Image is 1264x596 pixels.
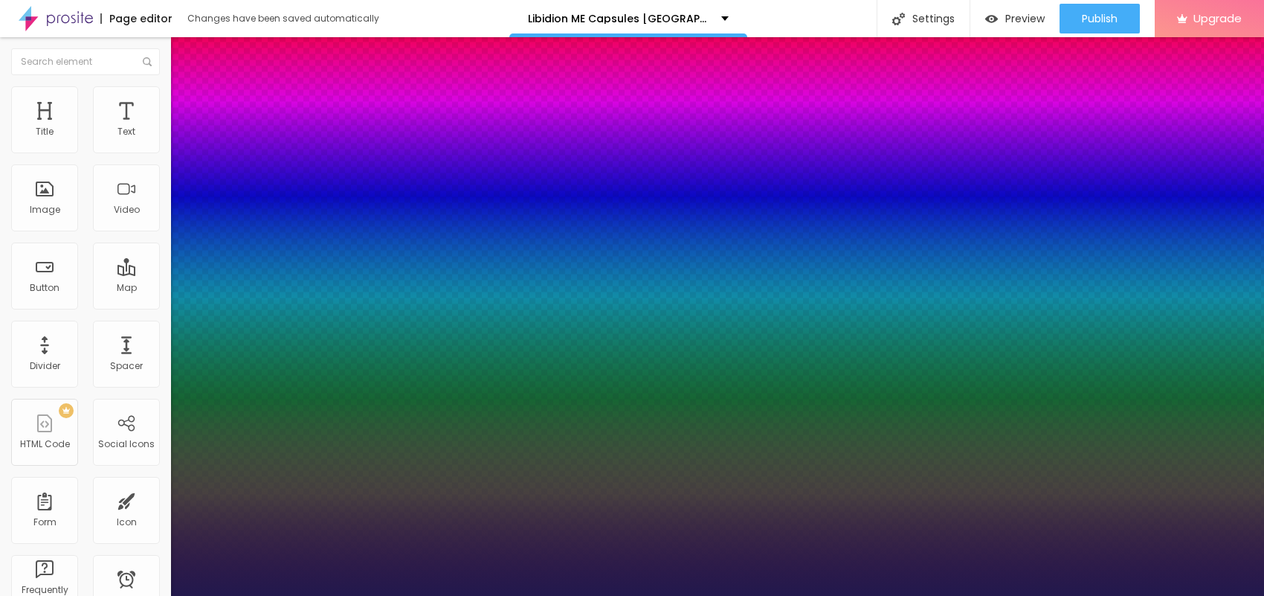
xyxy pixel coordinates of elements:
span: Preview [1005,13,1045,25]
p: Libidion ME Capsules [GEOGRAPHIC_DATA] [528,13,710,24]
div: Changes have been saved automatically [187,14,379,23]
div: Image [30,205,60,215]
div: Social Icons [98,439,155,449]
input: Search element [11,48,160,75]
div: Video [114,205,140,215]
div: Title [36,126,54,137]
div: Form [33,517,57,528]
div: Map [117,283,137,293]
div: Divider [30,361,60,371]
span: Publish [1082,13,1118,25]
img: Icone [892,13,905,25]
div: Page editor [100,13,172,24]
button: Preview [970,4,1060,33]
img: view-1.svg [985,13,998,25]
div: Button [30,283,59,293]
div: HTML Code [20,439,70,449]
div: Spacer [110,361,143,371]
img: Icone [143,57,152,66]
span: Upgrade [1193,12,1242,25]
div: Icon [117,517,137,528]
button: Publish [1060,4,1140,33]
div: Text [117,126,135,137]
